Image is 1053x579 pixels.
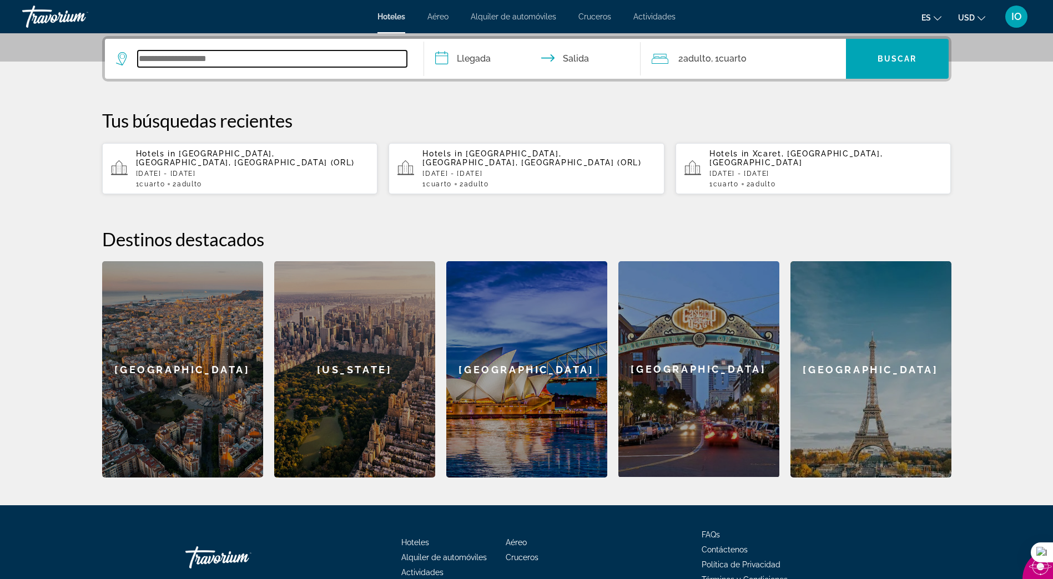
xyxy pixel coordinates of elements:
button: Change currency [958,9,985,26]
button: User Menu [1002,5,1031,28]
a: [GEOGRAPHIC_DATA] [618,261,779,478]
span: Hotels in [422,149,462,158]
button: Buscar [846,39,949,79]
span: 2 [460,180,489,188]
button: Hotels in [GEOGRAPHIC_DATA], [GEOGRAPHIC_DATA], [GEOGRAPHIC_DATA] (ORL)[DATE] - [DATE]1Cuarto2Adulto [389,143,664,195]
button: Hotels in Xcaret, [GEOGRAPHIC_DATA], [GEOGRAPHIC_DATA][DATE] - [DATE]1Cuarto2Adulto [676,143,951,195]
a: Hoteles [401,538,429,547]
a: Cruceros [506,553,538,562]
div: Search widget [105,39,949,79]
span: Hotels in [709,149,749,158]
span: Xcaret, [GEOGRAPHIC_DATA], [GEOGRAPHIC_DATA] [709,149,883,167]
a: Travorium [185,541,296,574]
button: Change language [921,9,941,26]
a: Actividades [401,568,444,577]
a: [US_STATE] [274,261,435,478]
a: Aéreo [427,12,449,21]
span: Cuarto [719,53,747,64]
span: [GEOGRAPHIC_DATA], [GEOGRAPHIC_DATA], [GEOGRAPHIC_DATA] (ORL) [422,149,642,167]
a: Alquiler de automóviles [401,553,487,562]
a: Alquiler de automóviles [471,12,556,21]
span: Adulto [464,180,489,188]
a: Cruceros [578,12,611,21]
span: USD [958,13,975,22]
span: Adulto [177,180,202,188]
a: [GEOGRAPHIC_DATA] [102,261,263,478]
span: [GEOGRAPHIC_DATA], [GEOGRAPHIC_DATA], [GEOGRAPHIC_DATA] (ORL) [136,149,355,167]
a: Aéreo [506,538,527,547]
span: Hotels in [136,149,176,158]
a: Travorium [22,2,133,31]
span: es [921,13,931,22]
h2: Destinos destacados [102,228,951,250]
span: Cuarto [139,180,165,188]
span: IO [1011,11,1022,22]
span: 1 [136,180,165,188]
a: FAQs [702,530,720,539]
button: Travelers: 2 adults, 0 children [641,39,846,79]
span: , 1 [711,51,747,67]
span: 2 [678,51,711,67]
span: 1 [422,180,452,188]
span: 1 [709,180,739,188]
span: Cuarto [713,180,739,188]
a: Actividades [633,12,676,21]
p: [DATE] - [DATE] [422,170,656,177]
a: Contáctenos [702,545,748,554]
span: 2 [747,180,776,188]
span: Adulto [750,180,775,188]
p: [DATE] - [DATE] [709,170,943,177]
p: Tus búsquedas recientes [102,109,951,131]
a: Política de Privacidad [702,560,780,569]
span: Buscar [878,54,917,63]
div: [GEOGRAPHIC_DATA] [618,261,779,477]
button: Hotels in [GEOGRAPHIC_DATA], [GEOGRAPHIC_DATA], [GEOGRAPHIC_DATA] (ORL)[DATE] - [DATE]1Cuarto2Adulto [102,143,378,195]
a: [GEOGRAPHIC_DATA] [446,261,607,478]
span: 2 [173,180,202,188]
a: Hoteles [377,12,405,21]
button: Check in and out dates [424,39,641,79]
span: Cuarto [426,180,452,188]
a: [GEOGRAPHIC_DATA] [790,261,951,478]
p: [DATE] - [DATE] [136,170,369,177]
span: Adulto [683,53,711,64]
